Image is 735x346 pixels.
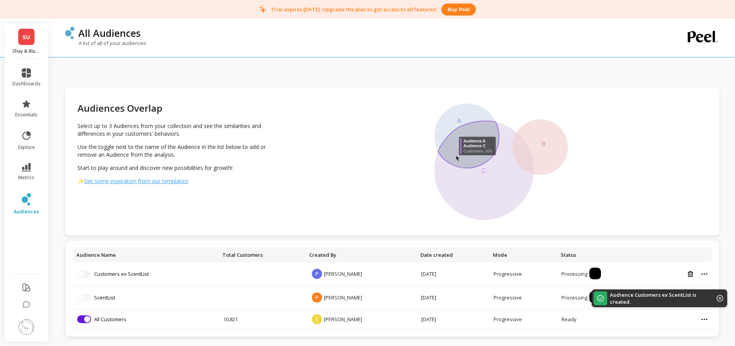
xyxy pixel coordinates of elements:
img: profile picture [19,319,34,335]
a: Customers ex ScentList [94,270,149,277]
p: Trial expires [DATE]. Upgrade the plan to get access to all features! [271,6,437,13]
span: explore [18,144,35,151]
span: ✨ [77,177,84,185]
p: Select up to 3 Audiences from your collection and see the similarities and differences in your cu... [77,122,277,138]
p: All Audiences [78,26,141,40]
p: Start to play around and discover new possibilities for growth! [77,164,277,172]
th: Toggle SortBy [219,247,305,262]
div: Processing [561,291,640,304]
th: Toggle SortBy [557,247,645,262]
p: Use the toggle next to the name of the Audience in the list below to add or remove an Audience fr... [77,143,277,159]
div: Processing [561,267,640,281]
td: [DATE] [417,286,489,310]
img: header icon [65,27,74,39]
span: P [312,269,322,279]
span: P [312,292,322,303]
a: ScentList [94,294,115,301]
span: essentials [15,112,38,118]
p: Shay & Blue UK [12,48,41,54]
a: ✨Get some inspiration from our templates! [77,177,277,185]
th: Toggle SortBy [72,247,219,262]
span: [PERSON_NAME] [324,294,362,301]
td: [DATE] [417,310,489,329]
th: Toggle SortBy [305,247,417,262]
p: A list of all of your audiences [65,40,146,47]
span: metrics [18,175,34,181]
th: Toggle SortBy [417,247,489,262]
span: SU [22,33,30,42]
td: [DATE] [417,262,489,286]
span: [PERSON_NAME] [324,270,362,277]
td: 10,821 [219,310,305,329]
span: dashboards [12,81,41,87]
span: E [312,314,322,324]
h2: Audiences Overlap [77,102,277,114]
td: Progressive [489,286,557,310]
span: Get some inspiration from our templates! [84,177,188,185]
th: Toggle SortBy [489,247,557,262]
p: Audience Customers ex ScentList is created. [610,291,705,305]
td: Progressive [489,262,557,286]
a: All Customers [94,316,126,323]
button: Buy peel [441,3,475,16]
td: Progressive [489,310,557,329]
span: [PERSON_NAME] [324,316,362,323]
div: Ready [561,316,640,323]
span: audiences [14,209,39,215]
img: svg+xml;base64,PHN2ZyB3aWR0aD0iMzMyIiBoZWlnaHQ9IjI4OCIgdmlld0JveD0iMCAwIDMzMiAyODgiIGZpbGw9Im5vbm... [434,104,568,220]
